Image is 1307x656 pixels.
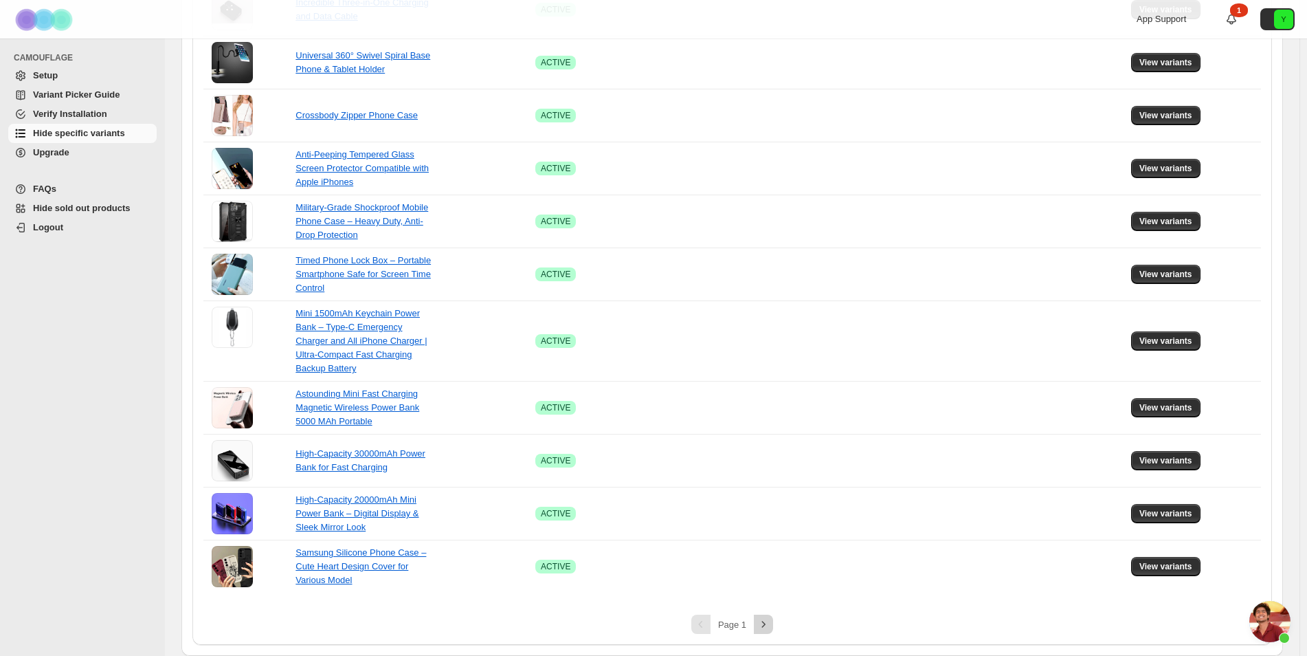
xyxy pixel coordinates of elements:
span: View variants [1139,336,1192,347]
a: Military-Grade Shockproof Mobile Phone Case – Heavy Duty, Anti-Drop Protection [295,202,428,240]
button: View variants [1131,106,1200,125]
a: Verify Installation [8,105,157,124]
span: FAQs [33,184,56,194]
span: View variants [1139,269,1192,280]
a: Variant Picker Guide [8,85,157,105]
span: Page 1 [718,620,746,630]
span: View variants [1139,110,1192,121]
a: Hide sold out products [8,199,157,218]
span: ACTIVE [541,269,570,280]
span: ACTIVE [541,57,570,68]
span: ACTIVE [541,163,570,174]
img: Crossbody Zipper Phone Case [212,95,253,136]
button: View variants [1131,53,1200,72]
span: View variants [1139,455,1192,466]
a: Open chat [1249,601,1291,642]
span: Setup [33,70,58,80]
a: Universal 360° Swivel Spiral Base Phone & Tablet Holder [295,50,430,74]
a: Upgrade [8,143,157,162]
span: ACTIVE [541,402,570,413]
img: Military-Grade Shockproof Mobile Phone Case – Heavy Duty, Anti-Drop Protection [212,201,253,242]
a: Setup [8,66,157,85]
span: Hide specific variants [33,128,125,138]
button: View variants [1131,331,1200,351]
span: Logout [33,222,63,232]
a: Anti-Peeping Tempered Glass Screen Protector Compatible with Apple iPhones [295,149,429,187]
span: Variant Picker Guide [33,89,120,100]
span: CAMOUFLAGE [14,52,158,63]
img: Mini 1500mAh Keychain Power Bank – Type-C Emergency Charger and All iPhone Charger | Ultra-Compac... [212,307,253,348]
text: Y [1281,15,1286,23]
span: ACTIVE [541,455,570,466]
span: ACTIVE [541,336,570,347]
span: View variants [1139,561,1192,572]
img: Universal 360° Swivel Spiral Base Phone & Tablet Holder [212,42,253,83]
img: Camouflage [11,1,80,39]
button: View variants [1131,398,1200,417]
span: View variants [1139,508,1192,519]
a: Hide specific variants [8,124,157,143]
img: Samsung Silicone Phone Case – Cute Heart Design Cover for Various Model [212,546,253,587]
button: Avatar with initials Y [1260,8,1295,30]
a: Mini 1500mAh Keychain Power Bank – Type-C Emergency Charger and All iPhone Charger | Ultra-Compac... [295,308,427,373]
button: View variants [1131,212,1200,231]
span: View variants [1139,402,1192,413]
img: Astounding Mini Fast Charging Magnetic Wireless Power Bank 5000 MAh Portable [212,387,253,428]
div: 1 [1230,3,1248,17]
button: View variants [1131,504,1200,523]
img: Anti-Peeping Tempered Glass Screen Protector Compatible with Apple iPhones [212,148,253,189]
span: ACTIVE [541,110,570,121]
button: View variants [1131,451,1200,470]
span: View variants [1139,163,1192,174]
a: Timed Phone Lock Box – Portable Smartphone Safe for Screen Time Control [295,255,431,293]
a: FAQs [8,179,157,199]
a: Crossbody Zipper Phone Case [295,110,418,120]
img: High-Capacity 30000mAh Power Bank for Fast Charging [212,440,253,481]
span: Hide sold out products [33,203,131,213]
span: Avatar with initials Y [1274,10,1293,29]
a: Logout [8,218,157,237]
button: Next [754,615,773,634]
span: ACTIVE [541,561,570,572]
button: View variants [1131,265,1200,284]
img: High-Capacity 20000mAh Mini Power Bank – Digital Display & Sleek Mirror Look [212,493,253,534]
a: High-Capacity 30000mAh Power Bank for Fast Charging [295,448,425,472]
a: 1 [1225,12,1238,26]
span: View variants [1139,57,1192,68]
button: View variants [1131,557,1200,576]
a: Astounding Mini Fast Charging Magnetic Wireless Power Bank 5000 MAh Portable [295,389,419,426]
span: Upgrade [33,147,69,157]
a: Samsung Silicone Phone Case – Cute Heart Design Cover for Various Model [295,547,426,585]
button: View variants [1131,159,1200,178]
span: App Support [1137,14,1186,24]
span: ACTIVE [541,216,570,227]
nav: Pagination [203,615,1261,634]
span: ACTIVE [541,508,570,519]
span: View variants [1139,216,1192,227]
span: Verify Installation [33,109,107,119]
img: Timed Phone Lock Box – Portable Smartphone Safe for Screen Time Control [212,254,253,295]
a: High-Capacity 20000mAh Mini Power Bank – Digital Display & Sleek Mirror Look [295,494,418,532]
